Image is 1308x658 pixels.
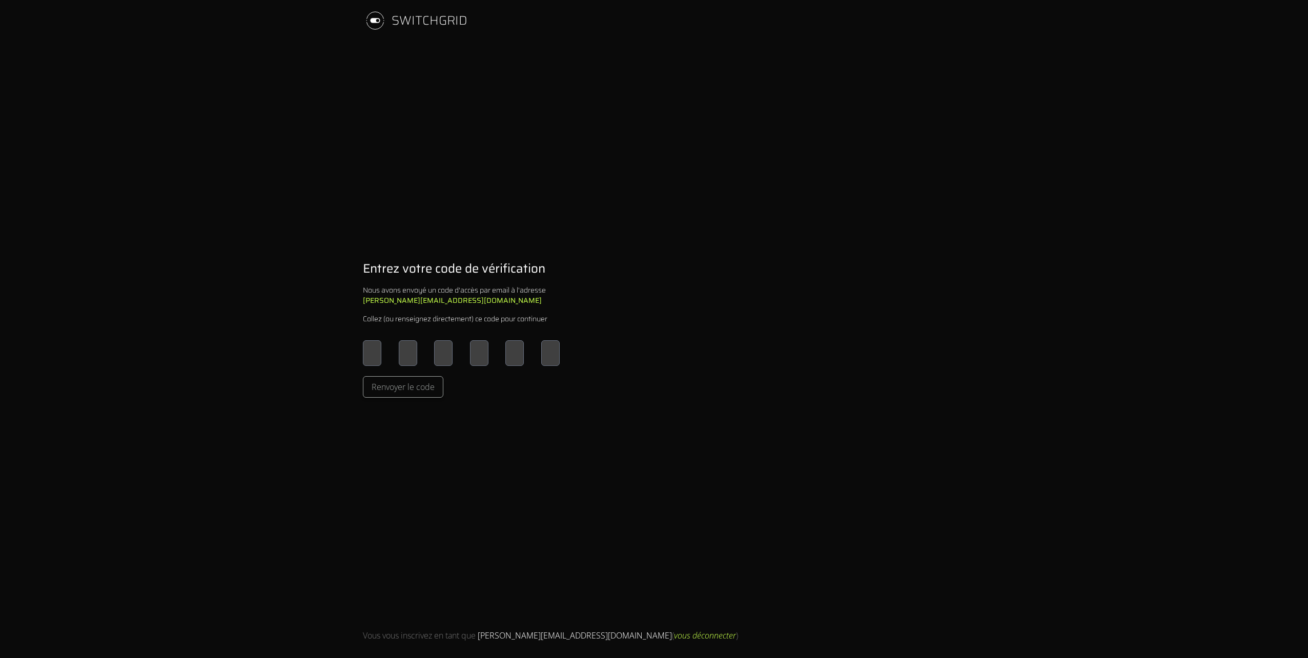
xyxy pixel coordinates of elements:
div: Collez (ou renseignez directement) ce code pour continuer [363,314,547,324]
h1: Entrez votre code de vérification [363,260,545,277]
input: Please enter OTP character 4 [470,340,488,366]
input: Please enter OTP character 6 [541,340,560,366]
span: vous déconnecter [674,630,736,641]
input: Please enter OTP character 5 [505,340,524,366]
span: [PERSON_NAME][EMAIL_ADDRESS][DOMAIN_NAME] [478,630,672,641]
div: Vous vous inscrivez en tant que ( ) [363,629,738,642]
input: Please enter OTP character 1 [363,340,381,366]
input: Please enter OTP character 3 [434,340,453,366]
b: [PERSON_NAME][EMAIL_ADDRESS][DOMAIN_NAME] [363,295,542,306]
div: Nous avons envoyé un code d'accès par email à l'adresse [363,285,560,305]
input: Please enter OTP character 2 [399,340,417,366]
button: Renvoyer le code [363,376,443,398]
div: SWITCHGRID [392,12,467,29]
span: Renvoyer le code [372,381,435,393]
